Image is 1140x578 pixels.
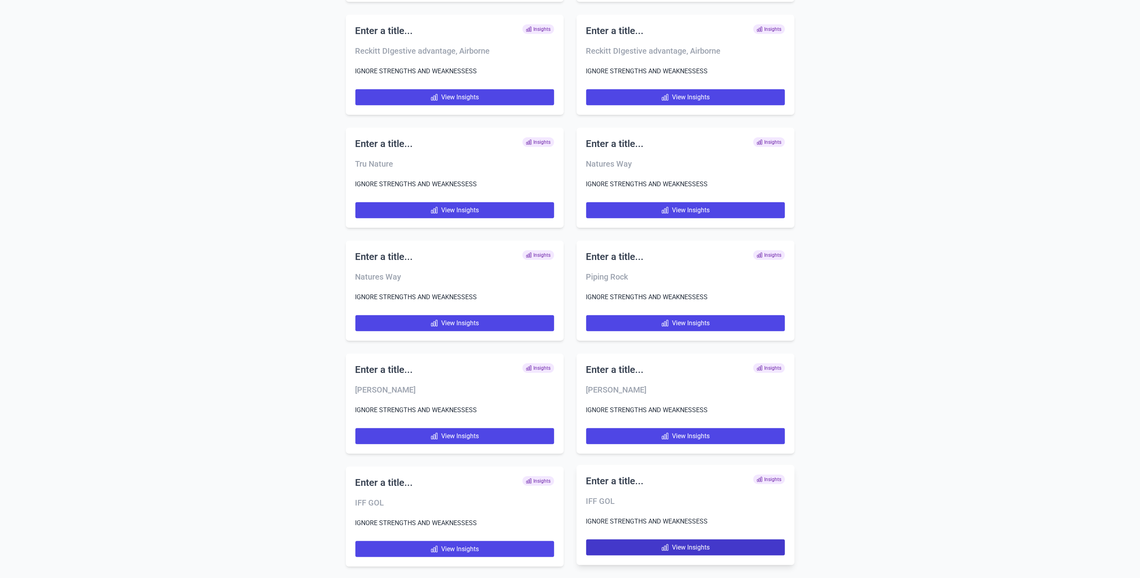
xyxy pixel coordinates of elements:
[586,271,785,282] h3: Piping Rock
[586,516,785,527] p: IGNORE STRENGTHS AND WEAKNESSESS
[523,476,554,486] span: Insights
[355,66,554,77] p: IGNORE STRENGTHS AND WEAKNESSESS
[355,202,554,218] a: View Insights
[586,428,785,444] a: View Insights
[355,89,554,105] a: View Insights
[586,384,785,395] h3: [PERSON_NAME]
[355,179,554,189] p: IGNORE STRENGTHS AND WEAKNESSESS
[586,315,785,331] a: View Insights
[753,24,785,34] span: Insights
[523,137,554,147] span: Insights
[523,250,554,260] span: Insights
[586,495,785,507] h3: IFF GOL
[586,475,644,487] h2: Enter a title...
[586,292,785,302] p: IGNORE STRENGTHS AND WEAKNESSESS
[586,137,644,150] h2: Enter a title...
[586,202,785,218] a: View Insights
[355,137,413,150] h2: Enter a title...
[355,384,554,395] h3: [PERSON_NAME]
[586,89,785,105] a: View Insights
[355,45,554,56] h3: Reckitt DIgestive advantage, Airborne
[586,45,785,56] h3: Reckitt DIgestive advantage, Airborne
[355,476,413,489] h2: Enter a title...
[355,497,554,508] h3: IFF GOL
[355,363,413,376] h2: Enter a title...
[355,541,554,557] a: View Insights
[355,250,413,263] h2: Enter a title...
[523,24,554,34] span: Insights
[355,271,554,282] h3: Natures Way
[586,66,785,77] p: IGNORE STRENGTHS AND WEAKNESSESS
[586,363,644,376] h2: Enter a title...
[355,292,554,302] p: IGNORE STRENGTHS AND WEAKNESSESS
[586,179,785,189] p: IGNORE STRENGTHS AND WEAKNESSESS
[355,518,554,528] p: IGNORE STRENGTHS AND WEAKNESSESS
[355,428,554,444] a: View Insights
[355,158,554,169] h3: Tru Nature
[355,24,413,37] h2: Enter a title...
[753,250,785,260] span: Insights
[753,363,785,373] span: Insights
[355,405,554,415] p: IGNORE STRENGTHS AND WEAKNESSESS
[586,158,785,169] h3: Natures Way
[586,405,785,415] p: IGNORE STRENGTHS AND WEAKNESSESS
[753,475,785,484] span: Insights
[586,540,785,556] a: View Insights
[523,363,554,373] span: Insights
[355,315,554,331] a: View Insights
[586,24,644,37] h2: Enter a title...
[753,137,785,147] span: Insights
[586,250,644,263] h2: Enter a title...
